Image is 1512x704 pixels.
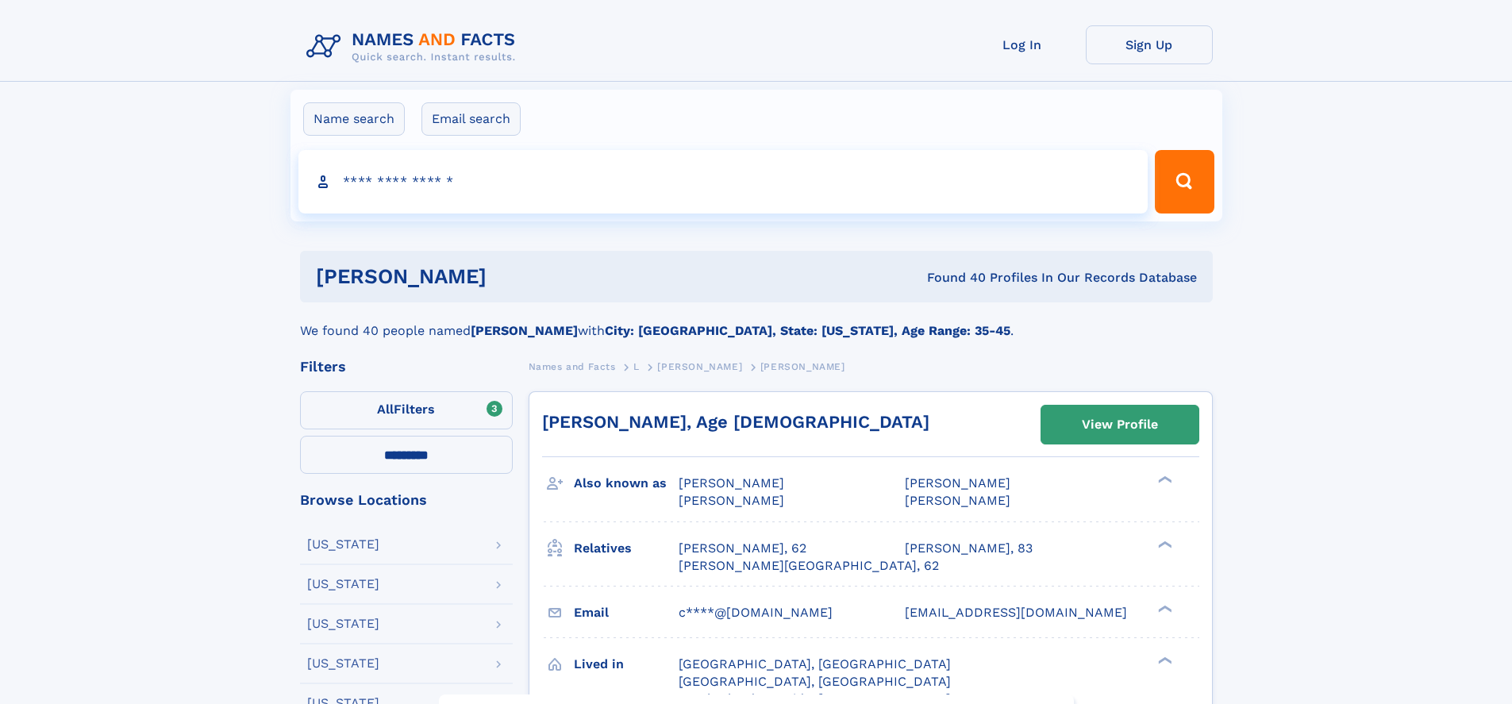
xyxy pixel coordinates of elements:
[300,391,513,429] label: Filters
[905,605,1127,620] span: [EMAIL_ADDRESS][DOMAIN_NAME]
[657,356,742,376] a: [PERSON_NAME]
[542,412,929,432] a: [PERSON_NAME], Age [DEMOGRAPHIC_DATA]
[377,402,394,417] span: All
[574,651,679,678] h3: Lived in
[657,361,742,372] span: [PERSON_NAME]
[307,657,379,670] div: [US_STATE]
[300,302,1213,340] div: We found 40 people named with .
[706,269,1197,287] div: Found 40 Profiles In Our Records Database
[471,323,578,338] b: [PERSON_NAME]
[1082,406,1158,443] div: View Profile
[574,470,679,497] h3: Also known as
[1155,150,1214,214] button: Search Button
[300,360,513,374] div: Filters
[679,475,784,490] span: [PERSON_NAME]
[679,557,939,575] a: [PERSON_NAME][GEOGRAPHIC_DATA], 62
[303,102,405,136] label: Name search
[307,578,379,591] div: [US_STATE]
[1154,603,1173,614] div: ❯
[307,617,379,630] div: [US_STATE]
[679,493,784,508] span: [PERSON_NAME]
[316,267,707,287] h1: [PERSON_NAME]
[529,356,616,376] a: Names and Facts
[679,656,951,671] span: [GEOGRAPHIC_DATA], [GEOGRAPHIC_DATA]
[1154,539,1173,549] div: ❯
[1086,25,1213,64] a: Sign Up
[1154,475,1173,485] div: ❯
[307,538,379,551] div: [US_STATE]
[300,25,529,68] img: Logo Names and Facts
[298,150,1148,214] input: search input
[679,674,951,689] span: [GEOGRAPHIC_DATA], [GEOGRAPHIC_DATA]
[959,25,1086,64] a: Log In
[574,599,679,626] h3: Email
[633,361,640,372] span: L
[760,361,845,372] span: [PERSON_NAME]
[574,535,679,562] h3: Relatives
[300,493,513,507] div: Browse Locations
[1041,406,1198,444] a: View Profile
[905,475,1010,490] span: [PERSON_NAME]
[421,102,521,136] label: Email search
[1154,655,1173,665] div: ❯
[633,356,640,376] a: L
[905,540,1033,557] a: [PERSON_NAME], 83
[905,493,1010,508] span: [PERSON_NAME]
[605,323,1010,338] b: City: [GEOGRAPHIC_DATA], State: [US_STATE], Age Range: 35-45
[679,540,806,557] a: [PERSON_NAME], 62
